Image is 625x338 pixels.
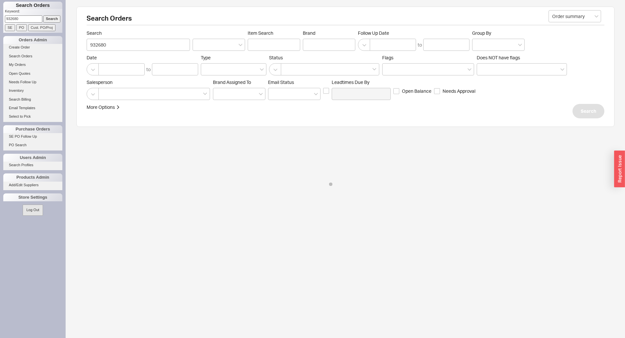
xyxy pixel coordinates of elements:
input: Does NOT have flags [480,66,485,73]
a: Create Order [3,44,62,51]
span: Search [87,30,190,36]
a: Needs Follow Up [3,79,62,86]
input: Search [43,15,61,22]
div: Users Admin [3,154,62,162]
div: More Options [87,104,115,110]
a: Search Billing [3,96,62,103]
svg: open menu [314,93,318,95]
a: Open Quotes [3,70,62,77]
div: to [418,42,422,48]
input: Search [87,39,190,51]
span: Brand [303,30,315,36]
a: PO Search [3,142,62,149]
input: Flags [386,66,390,73]
span: Needs Approval [443,88,475,94]
span: Brand Assigned To [213,79,251,85]
svg: open menu [239,44,242,46]
input: Open Balance [393,88,399,94]
span: Item Search [248,30,300,36]
span: Type [201,55,211,60]
div: Products Admin [3,173,62,181]
input: Item Search [248,39,300,51]
div: Store Settings [3,193,62,201]
a: Search Profiles [3,162,62,169]
button: More Options [87,104,120,110]
svg: open menu [518,44,522,46]
input: Select... [549,10,601,22]
span: Salesperson [87,79,210,85]
span: Does NOT have flags [477,55,520,60]
a: Add/Edit Suppliers [3,182,62,189]
a: My Orders [3,61,62,68]
span: Search [581,107,596,115]
button: Log Out [23,205,43,215]
input: Cust. PO/Proj [28,24,55,31]
span: Group By [472,30,491,36]
span: Status [269,55,380,61]
input: Needs Approval [434,88,440,94]
h1: Search Orders [3,2,62,9]
span: Open Balance [402,88,431,94]
a: Select to Pick [3,113,62,120]
span: Leadtimes Due By [332,79,391,85]
span: Needs Follow Up [9,80,36,84]
a: SE PO Follow Up [3,133,62,140]
svg: open menu [594,15,598,18]
div: Purchase Orders [3,125,62,133]
a: Inventory [3,87,62,94]
span: Em ​ ail Status [268,79,294,85]
span: Flags [382,55,393,60]
p: Keyword: [5,9,62,15]
svg: open menu [259,93,263,95]
h2: Search Orders [87,15,604,25]
input: SE [5,24,15,31]
a: Search Orders [3,53,62,60]
a: Email Templates [3,105,62,111]
span: Follow Up Date [358,30,469,36]
span: Date [87,55,198,61]
input: PO [16,24,27,31]
div: to [146,66,151,73]
input: Type [204,66,209,73]
div: Orders Admin [3,36,62,44]
button: Search [573,104,604,118]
